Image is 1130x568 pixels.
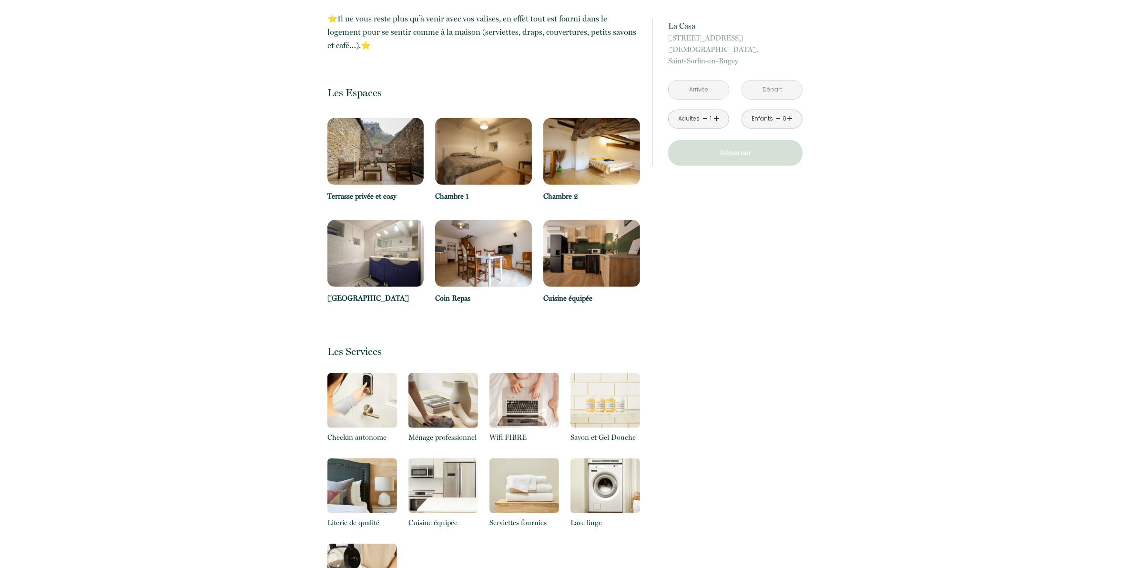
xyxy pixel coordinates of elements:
a: + [713,112,719,126]
p: Terrasse privée et cosy [327,191,424,202]
p: Checkin autonome [327,432,397,443]
p: Saint-Sorlin-en-Bugey [668,32,803,67]
img: 16317118070204.png [570,373,640,428]
div: Enfants [752,114,774,123]
input: Départ [742,81,802,99]
img: 16317117296737.png [489,458,559,513]
p: Chambre 1 [435,191,532,202]
a: + [787,112,793,126]
button: Réserver [668,140,803,166]
img: 16317117791311.png [327,458,397,513]
img: 17431799465623.jpg [543,118,640,185]
input: Arrivée [669,81,729,99]
div: 0 [782,114,787,123]
p: Ménage professionnel [408,432,478,443]
img: 17431800604797.jpg [543,220,640,287]
p: Les Services [327,345,640,358]
img: 16317119059781.png [327,373,397,428]
div: 1 [709,114,713,123]
img: 16317117489567.png [408,458,478,513]
p: Les Espaces [327,86,640,99]
p: Serviettes fournies [489,517,559,528]
span: [STREET_ADDRESS][DEMOGRAPHIC_DATA], [668,32,803,55]
img: 17431799152903.jpg [435,118,532,185]
p: Savon et Gel Douche [570,432,640,443]
img: 16317118538936.png [489,373,559,428]
img: 16317117156563.png [570,458,640,513]
a: - [702,112,708,126]
p: ⭐​Il ne vous reste plus qu’à venir avec vos valises, en effet tout est fourni dans le logement po... [327,12,640,52]
img: 1631711882769.png [408,373,478,428]
p: La Casa [668,19,803,32]
p: Coin Repas [435,293,532,304]
div: Adultes [678,114,700,123]
a: - [776,112,781,126]
p: Literie de qualité [327,517,397,528]
p: Lave linge [570,517,640,528]
p: [GEOGRAPHIC_DATA] [327,293,424,304]
p: Wifi FIBRE [489,432,559,443]
p: Chambre 2 [543,191,640,202]
p: Cuisine équipée [543,293,640,304]
img: 17431800257582.jpg [435,220,532,287]
img: 17431799753362.jpg [327,220,424,287]
p: Cuisine équipée [408,517,478,528]
p: Réserver [672,147,799,159]
img: 1743179870008.jpg [327,118,424,185]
